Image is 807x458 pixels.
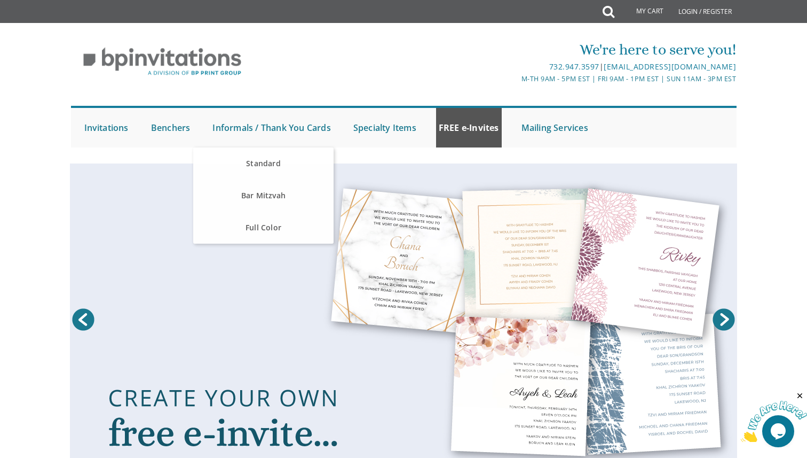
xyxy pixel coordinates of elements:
[71,40,254,84] img: BP Invitation Loft
[741,391,807,442] iframe: chat widget
[193,212,334,244] a: Full Color
[148,108,193,148] a: Benchers
[604,61,736,72] a: [EMAIL_ADDRESS][DOMAIN_NAME]
[549,61,599,72] a: 732.947.3597
[293,60,736,73] div: |
[70,306,97,333] a: Prev
[293,39,736,60] div: We're here to serve you!
[710,306,737,333] a: Next
[436,108,502,148] a: FREE e-Invites
[351,108,419,148] a: Specialty Items
[210,108,333,148] a: Informals / Thank You Cards
[193,180,334,212] a: Bar Mitzvah
[519,108,591,148] a: Mailing Services
[293,73,736,84] div: M-Th 9am - 5pm EST | Fri 9am - 1pm EST | Sun 11am - 3pm EST
[613,1,671,22] a: My Cart
[82,108,131,148] a: Invitations
[193,148,334,180] a: Standard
